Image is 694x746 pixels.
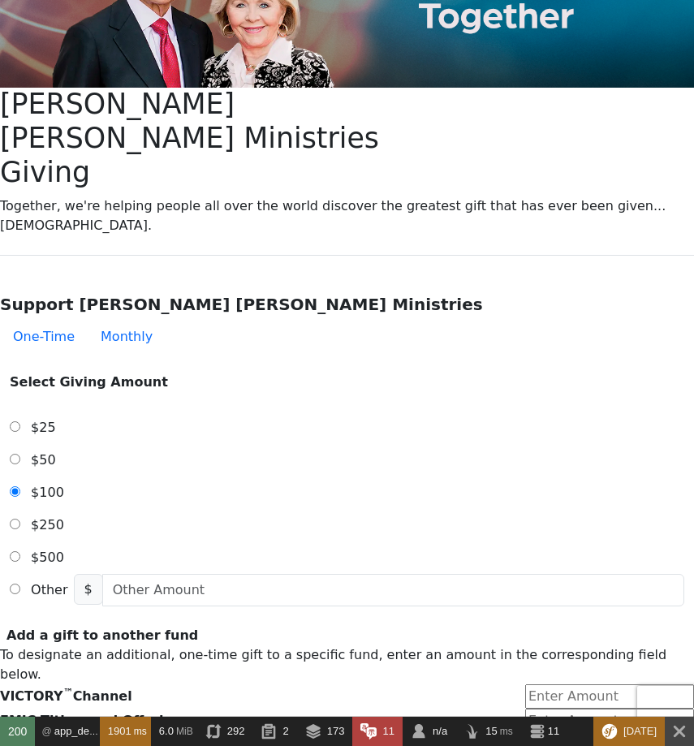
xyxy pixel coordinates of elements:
input: Enter Amount [525,684,694,709]
span: 292 [227,725,245,737]
a: [DATE] [593,717,665,746]
strong: Select Giving Amount [10,374,168,390]
span: MiB [176,726,193,737]
span: $100 [31,485,64,500]
a: n/a [403,717,455,746]
span: $50 [31,452,56,468]
span: $25 [31,420,56,435]
sup: ™ [63,687,73,698]
span: [DATE] [623,725,657,737]
input: Other Amount [102,574,684,606]
a: 2 [252,717,296,746]
button: Monthly [88,321,166,353]
span: 1901 [108,725,131,737]
a: 173 [297,717,353,746]
span: ms [134,726,147,737]
span: 11 [548,725,559,737]
a: 11 [352,717,403,746]
span: Other [31,582,67,597]
span: 11 [383,725,394,737]
a: 1901 ms [100,717,151,746]
span: app_default [54,725,110,737]
a: 15 ms [455,717,521,746]
span: 15 [485,725,497,737]
span: $ [74,574,103,605]
span: @ [41,726,51,737]
div: This Symfony version will only receive security fixes. [593,717,665,746]
span: 173 [327,725,345,737]
span: n/a [433,725,447,737]
a: 11 [521,717,568,746]
span: 2 [282,725,288,737]
a: 6.0 MiB [151,717,197,746]
span: 6.0 [159,725,174,737]
span: $250 [31,517,64,533]
input: Enter Amount [525,709,694,733]
span: ms [500,726,513,737]
span: $500 [31,550,64,565]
